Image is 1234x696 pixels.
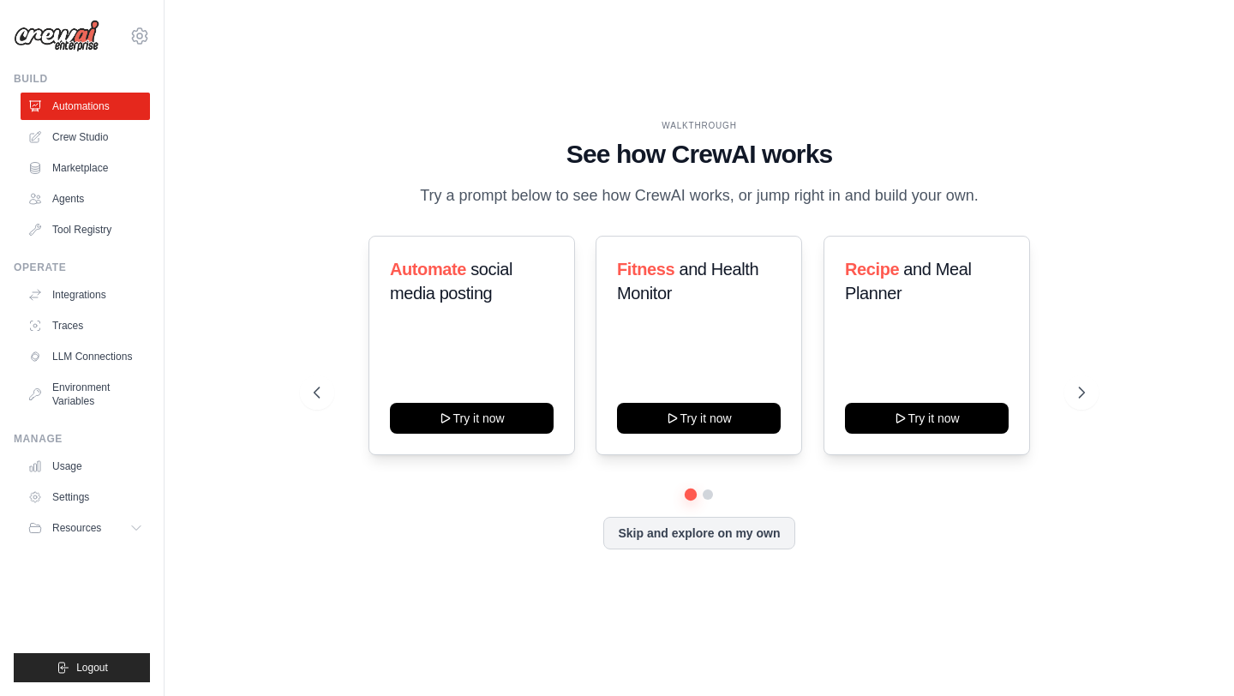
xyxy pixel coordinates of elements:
[21,216,150,243] a: Tool Registry
[14,261,150,274] div: Operate
[21,123,150,151] a: Crew Studio
[390,403,554,434] button: Try it now
[314,119,1084,132] div: WALKTHROUGH
[617,260,758,303] span: and Health Monitor
[603,517,794,549] button: Skip and explore on my own
[21,374,150,415] a: Environment Variables
[14,72,150,86] div: Build
[617,403,781,434] button: Try it now
[845,403,1009,434] button: Try it now
[21,185,150,213] a: Agents
[14,20,99,52] img: Logo
[21,281,150,309] a: Integrations
[617,260,674,279] span: Fitness
[21,514,150,542] button: Resources
[411,183,987,208] p: Try a prompt below to see how CrewAI works, or jump right in and build your own.
[845,260,971,303] span: and Meal Planner
[21,154,150,182] a: Marketplace
[390,260,466,279] span: Automate
[21,312,150,339] a: Traces
[845,260,899,279] span: Recipe
[21,93,150,120] a: Automations
[52,521,101,535] span: Resources
[14,653,150,682] button: Logout
[21,483,150,511] a: Settings
[21,343,150,370] a: LLM Connections
[76,661,108,675] span: Logout
[314,139,1084,170] h1: See how CrewAI works
[14,432,150,446] div: Manage
[21,453,150,480] a: Usage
